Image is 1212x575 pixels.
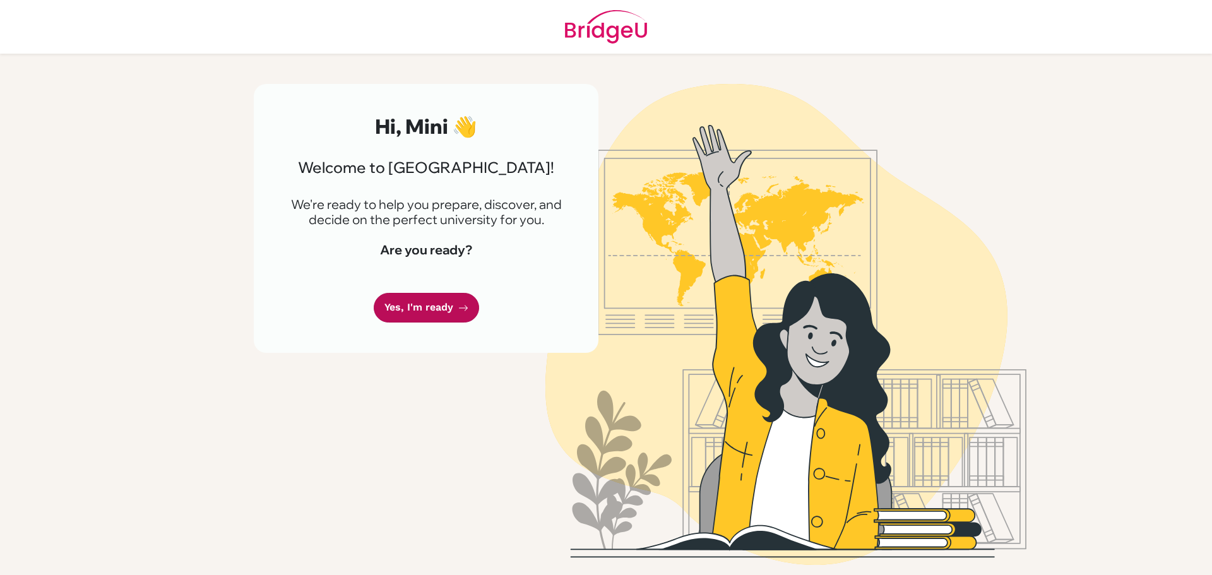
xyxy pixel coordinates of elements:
p: We're ready to help you prepare, discover, and decide on the perfect university for you. [284,197,568,227]
h2: Hi, Mini 👋 [284,114,568,138]
a: Yes, I'm ready [374,293,479,323]
h3: Welcome to [GEOGRAPHIC_DATA]! [284,158,568,177]
img: Welcome to Bridge U [426,84,1146,565]
h4: Are you ready? [284,242,568,258]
